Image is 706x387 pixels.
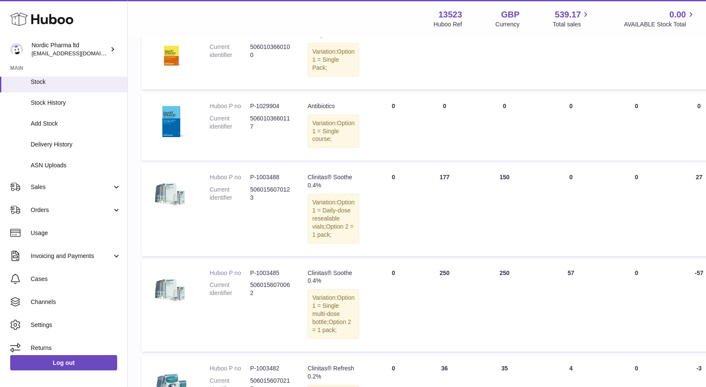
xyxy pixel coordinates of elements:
td: 0 [539,165,603,256]
div: Antibiotics [308,102,359,110]
span: Orders [31,206,112,214]
span: Option 2 = 1 pack; [312,223,354,238]
td: 250 [419,261,470,352]
div: Variation: [308,289,359,338]
span: Option 1 = Single Pack; [312,48,354,71]
div: Currency [496,20,520,29]
dt: Current identifier [210,281,250,297]
td: 0 [470,22,539,89]
span: Total sales [553,20,591,29]
dt: Current identifier [210,186,250,202]
span: ASN Uploads [31,161,121,169]
div: Variation: [308,194,359,243]
div: Clinitas® Soothe 0.4% [308,269,359,285]
span: 0 [635,269,638,276]
dd: 5060103660117 [250,115,291,131]
strong: 13523 [438,9,462,20]
span: 0.00 [669,9,686,20]
td: 0 [368,22,419,89]
span: Cases [31,275,121,283]
td: 250 [470,261,539,352]
span: Delivery History [31,140,121,149]
span: Add Stock [31,120,121,128]
td: 0 [419,22,470,89]
span: Stock History [31,99,121,107]
dd: 5060156070123 [250,186,291,202]
td: 0 [539,94,603,161]
td: 57 [539,261,603,352]
a: 0.00 AVAILABLE Stock Total [624,9,696,29]
span: Option 1 = Daily-dose resealable vials; [312,199,354,230]
td: 0 [368,94,419,161]
span: Stock [31,78,121,86]
dt: Huboo P no [210,102,250,110]
span: 539.17 [555,9,581,20]
dd: 5060156070062 [250,281,291,297]
div: Variation: [308,115,359,148]
span: Usage [31,229,121,237]
dd: P-1029904 [250,102,291,110]
dt: Current identifier [210,115,250,131]
span: AVAILABLE Stock Total [624,20,696,29]
dd: P-1003485 [250,269,291,277]
strong: GBP [501,9,519,20]
td: 0 [368,165,419,256]
dt: Huboo P no [210,269,250,277]
div: Clinitas® Refresh 0.2% [308,364,359,381]
td: 0 [368,261,419,352]
span: [EMAIL_ADDRESS][DOMAIN_NAME] [32,50,125,57]
div: Variation: [308,43,359,77]
a: Log out [10,355,117,370]
div: Clinitas® Soothe 0.4% [308,173,359,189]
td: 150 [470,165,539,256]
span: 0 [635,103,638,109]
dt: Huboo P no [210,364,250,373]
a: 539.17 Total sales [553,9,591,29]
img: product image [150,269,193,312]
td: 177 [419,165,470,256]
dd: P-1003488 [250,173,291,181]
span: 0 [635,365,638,372]
td: 0 [539,22,603,89]
div: Huboo Ref [434,20,462,29]
img: product image [150,102,193,145]
span: Invoicing and Payments [31,252,112,260]
span: Option 2 = 1 pack; [312,318,351,333]
span: Channels [31,298,121,306]
td: 0 [419,94,470,161]
dd: P-1003482 [250,364,291,373]
img: product image [150,173,193,216]
img: chika.alabi@nordicpharma.com [10,43,23,56]
span: Settings [31,321,121,329]
td: 0 [470,94,539,161]
span: Returns [31,344,121,352]
div: Nordic Pharma ltd [32,41,108,57]
span: 0 [635,174,638,181]
dt: Huboo P no [210,173,250,181]
dd: 5060103660100 [250,43,291,59]
dt: Current identifier [210,43,250,59]
span: Sales [31,183,112,191]
span: Option 1 = Single course; [312,120,354,143]
img: product image [150,31,193,73]
span: Option 1 = Single multi-dose bottle; [312,294,354,325]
